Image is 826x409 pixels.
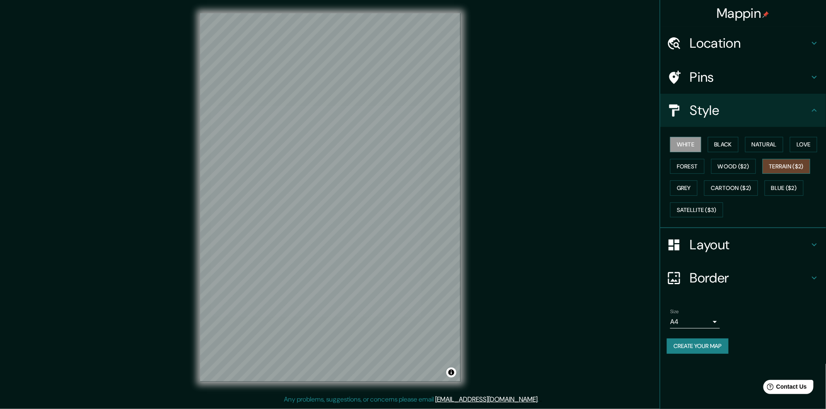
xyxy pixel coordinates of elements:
[670,202,723,218] button: Satellite ($3)
[660,228,826,261] div: Layout
[436,395,538,404] a: [EMAIL_ADDRESS][DOMAIN_NAME]
[539,394,540,404] div: .
[717,5,770,22] h4: Mappin
[711,159,756,174] button: Wood ($2)
[690,35,809,51] h4: Location
[200,13,460,382] canvas: Map
[284,394,539,404] p: Any problems, suggestions, or concerns please email .
[765,180,804,196] button: Blue ($2)
[660,261,826,295] div: Border
[670,315,720,329] div: A4
[790,137,817,152] button: Love
[660,27,826,60] div: Location
[446,368,456,377] button: Toggle attribution
[708,137,739,152] button: Black
[660,61,826,94] div: Pins
[670,159,705,174] button: Forest
[670,137,701,152] button: White
[690,102,809,119] h4: Style
[752,377,817,400] iframe: Help widget launcher
[690,236,809,253] h4: Layout
[670,308,679,315] label: Size
[763,159,811,174] button: Terrain ($2)
[660,94,826,127] div: Style
[704,180,758,196] button: Cartoon ($2)
[763,11,769,18] img: pin-icon.png
[667,338,729,354] button: Create your map
[670,180,698,196] button: Grey
[745,137,783,152] button: Natural
[690,69,809,85] h4: Pins
[690,270,809,286] h4: Border
[540,394,542,404] div: .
